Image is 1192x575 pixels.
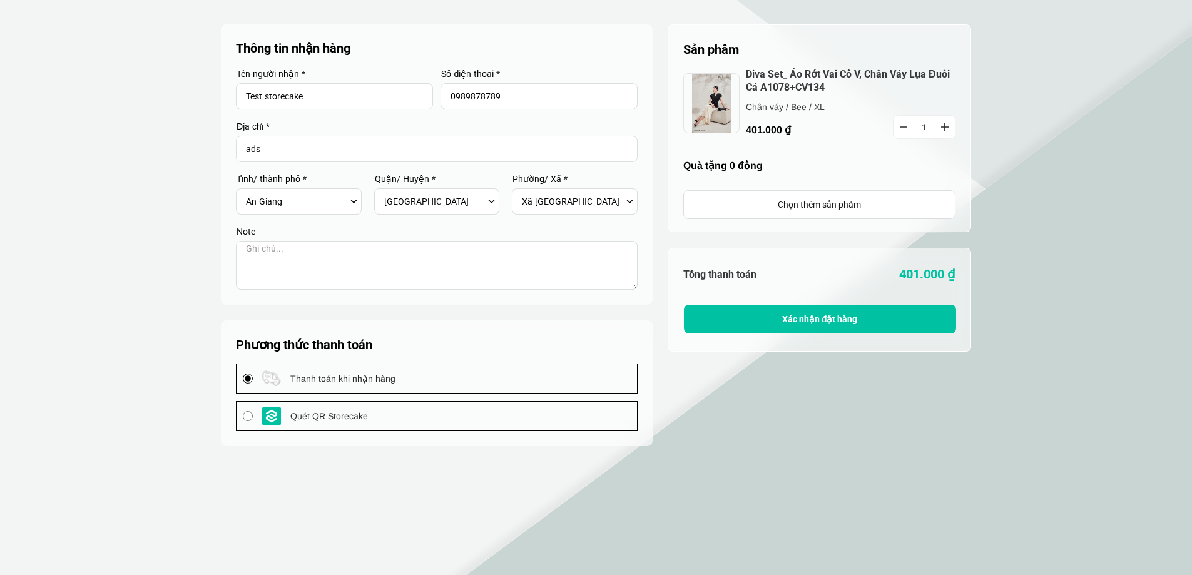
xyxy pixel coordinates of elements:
button: Xác nhận đặt hàng [684,305,956,333]
label: Tỉnh/ thành phố * [236,175,362,183]
div: Chọn thêm sản phẩm [684,198,955,211]
p: Thông tin nhận hàng [236,39,638,57]
input: Input Nhập số điện thoại... [441,83,638,109]
p: Chân váy / Bee / XL [746,100,870,114]
img: payment logo [262,369,281,388]
label: Phường/ Xã * [512,175,638,183]
h4: Quà tặng 0 đồng [683,160,955,171]
label: Note [236,227,638,236]
h6: Tổng thanh toán [683,268,820,280]
input: payment logo Quét QR Storecake [243,411,253,421]
p: 401.000 ₫ [820,265,956,284]
input: payment logo Thanh toán khi nhận hàng [243,374,253,384]
span: Quét QR Storecake [290,409,368,423]
input: Quantity input [894,116,955,138]
label: Tên người nhận * [236,69,433,78]
p: 401.000 ₫ [746,122,871,138]
a: Diva Set_ Áo Rớt Vai Cổ V, Chân Váy Lụa Đuôi Cá A1078+CV134 [746,68,955,94]
input: Input address with auto completion [236,136,638,162]
span: Xác nhận đặt hàng [782,314,858,324]
span: Thanh toán khi nhận hàng [290,372,395,385]
h5: Phương thức thanh toán [236,335,638,354]
a: Chọn thêm sản phẩm [683,190,955,219]
label: Quận/ Huyện * [374,175,500,183]
img: payment logo [262,407,281,425]
h5: Sản phẩm [683,40,955,59]
input: Input Nhập tên người nhận... [236,83,433,109]
select: Select commune [522,191,623,212]
select: Select district [384,191,485,212]
label: Số điện thoại * [441,69,638,78]
label: Địa chỉ * [236,122,638,131]
img: jpeg.jpeg [683,73,740,133]
select: Select province [246,191,347,212]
